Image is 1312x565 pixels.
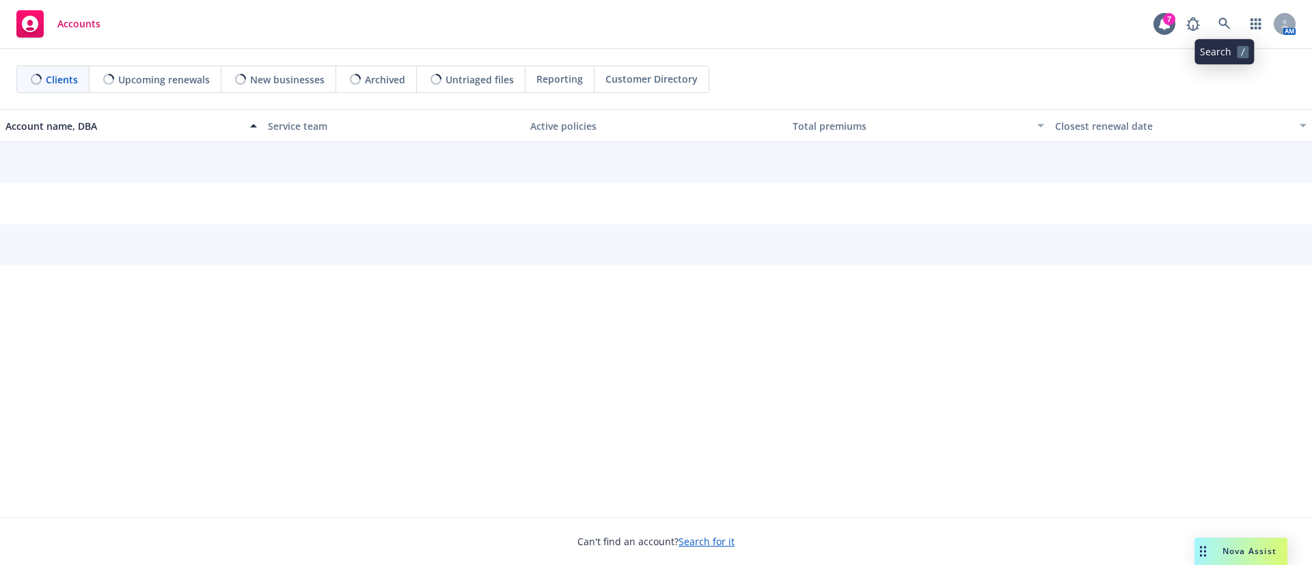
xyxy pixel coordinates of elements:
[11,5,106,43] a: Accounts
[262,109,525,142] button: Service team
[530,119,782,133] div: Active policies
[605,72,698,86] span: Customer Directory
[365,72,405,87] span: Archived
[1163,13,1175,25] div: 7
[577,534,735,549] span: Can't find an account?
[1194,538,1287,565] button: Nova Assist
[787,109,1050,142] button: Total premiums
[793,119,1029,133] div: Total premiums
[1055,119,1291,133] div: Closest renewal date
[1179,10,1207,38] a: Report a Bug
[46,72,78,87] span: Clients
[268,119,519,133] div: Service team
[1242,10,1270,38] a: Switch app
[1211,10,1238,38] a: Search
[5,119,242,133] div: Account name, DBA
[679,535,735,548] a: Search for it
[1194,538,1212,565] div: Drag to move
[118,72,210,87] span: Upcoming renewals
[250,72,325,87] span: New businesses
[1222,545,1276,557] span: Nova Assist
[446,72,514,87] span: Untriaged files
[536,72,583,86] span: Reporting
[57,18,100,29] span: Accounts
[525,109,787,142] button: Active policies
[1050,109,1312,142] button: Closest renewal date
